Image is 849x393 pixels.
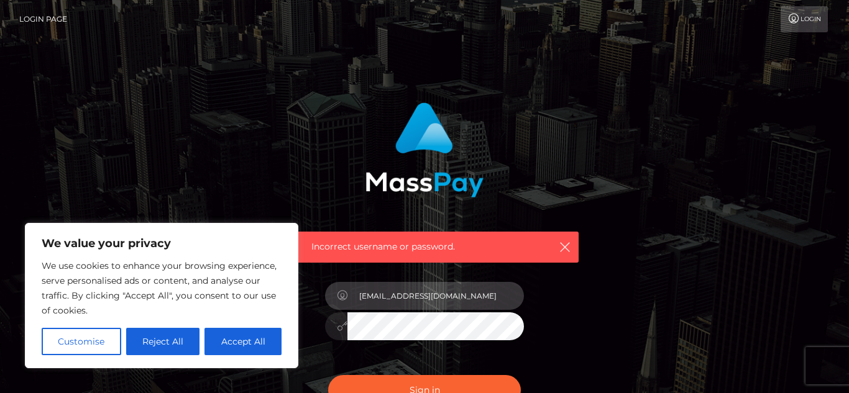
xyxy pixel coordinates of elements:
button: Accept All [204,328,282,355]
img: MassPay Login [365,102,484,197]
span: Incorrect username or password. [311,240,538,253]
button: Customise [42,328,121,355]
input: Username... [347,282,524,310]
a: Login Page [19,6,67,32]
a: Login [781,6,828,32]
button: Reject All [126,328,200,355]
div: We value your privacy [25,223,298,368]
p: We use cookies to enhance your browsing experience, serve personalised ads or content, and analys... [42,258,282,318]
p: We value your privacy [42,236,282,251]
